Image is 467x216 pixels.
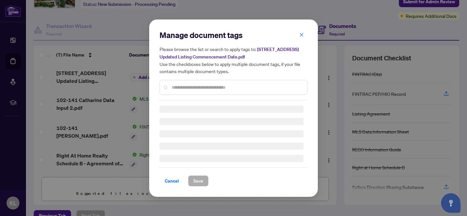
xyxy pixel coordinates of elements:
[441,193,461,213] button: Open asap
[165,176,179,186] span: Cancel
[188,175,209,186] button: Save
[160,45,307,75] h5: Please browse the list or search to apply tags to: Use the checkboxes below to apply multiple doc...
[160,30,307,40] h2: Manage document tags
[299,32,304,37] span: close
[160,46,299,60] span: [STREET_ADDRESS] Updated Listing Commencement Date.pdf
[160,175,184,186] button: Cancel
